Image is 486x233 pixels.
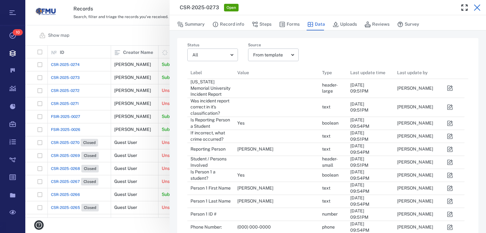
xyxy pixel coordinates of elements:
[350,182,369,194] div: [DATE] 09:54PM
[397,211,433,217] div: [PERSON_NAME]
[252,18,271,30] button: Steps
[212,18,244,30] button: Record info
[322,156,344,168] div: header-small
[190,79,231,98] div: [US_STATE] Memorial University Incident Report
[237,224,271,230] div: (000) 000-0000
[350,64,385,81] div: Last update time
[322,198,330,204] div: text
[190,117,231,129] div: Is Reporting Person a Student
[237,172,245,178] div: Yes
[190,198,231,204] div: Person 1 Last Name
[350,130,368,142] div: [DATE] 09:51PM
[397,224,433,230] div: [PERSON_NAME]
[248,43,299,49] label: Source
[471,1,483,14] button: Close
[14,4,27,10] span: Help
[237,185,273,191] div: [PERSON_NAME]
[322,104,330,110] div: text
[350,208,368,220] div: [DATE] 09:51PM
[234,64,319,81] div: Value
[190,169,231,181] div: Is Person 1 a student?
[397,133,433,139] div: [PERSON_NAME]
[322,185,330,191] div: text
[279,18,300,30] button: Forms
[225,5,237,10] span: Open
[350,195,369,207] div: [DATE] 09:54PM
[394,64,441,81] div: Last update by
[322,146,330,152] div: text
[190,224,222,230] div: Phone Number:
[190,130,231,142] div: If incorrect, what crime occurred?
[180,4,219,11] h3: CSR-2025-0273
[458,1,471,14] button: Toggle Fullscreen
[397,185,433,191] div: [PERSON_NAME]
[190,156,231,168] div: Student / Persons Involved
[237,64,249,81] div: Value
[237,198,273,204] div: [PERSON_NAME]
[397,172,433,178] div: [PERSON_NAME]
[350,101,368,113] div: [DATE] 09:51PM
[364,18,389,30] button: Reviews
[350,169,369,181] div: [DATE] 09:54PM
[397,64,428,81] div: Last update by
[322,211,338,217] div: number
[397,159,433,165] div: [PERSON_NAME]
[237,146,273,152] div: [PERSON_NAME]
[350,143,369,155] div: [DATE] 09:54PM
[319,64,347,81] div: Type
[397,146,433,152] div: [PERSON_NAME]
[347,64,394,81] div: Last update time
[253,51,289,59] div: From template
[190,98,231,117] div: Was incident report correct in it's classification?
[190,146,226,152] div: Reporting Person
[350,117,369,129] div: [DATE] 09:54PM
[190,211,216,217] div: Person 1 ID #
[322,64,332,81] div: Type
[322,82,344,94] div: header-large
[307,18,325,30] button: Data
[177,18,205,30] button: Summary
[190,64,202,81] div: Label
[397,85,433,92] div: [PERSON_NAME]
[322,133,330,139] div: text
[350,82,368,94] div: [DATE] 09:51PM
[333,18,357,30] button: Uploads
[397,198,433,204] div: [PERSON_NAME]
[13,29,23,36] span: 10
[397,120,433,126] div: [PERSON_NAME]
[322,120,339,126] div: boolean
[397,104,433,110] div: [PERSON_NAME]
[190,185,231,191] div: Person 1 First Name
[397,18,419,30] button: Survey
[187,43,238,49] label: Status
[187,64,234,81] div: Label
[192,51,228,59] div: All
[322,224,335,230] div: phone
[322,172,339,178] div: boolean
[350,156,368,168] div: [DATE] 09:51PM
[237,120,245,126] div: Yes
